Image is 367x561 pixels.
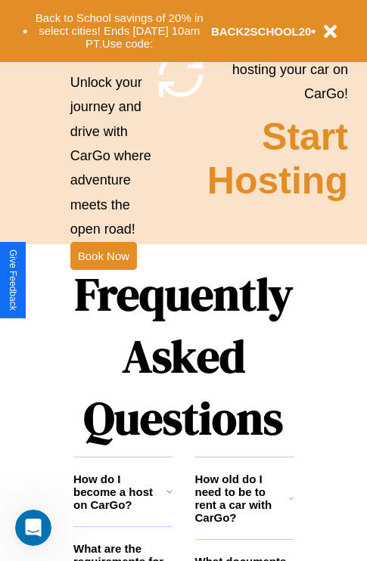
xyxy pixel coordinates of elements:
[15,510,51,546] iframe: Intercom live chat
[70,70,154,242] p: Unlock your journey and drive with CarGo where adventure meets the open road!
[207,115,348,203] h2: Start Hosting
[73,256,294,457] h1: Frequently Asked Questions
[70,242,137,270] button: Book Now
[28,8,211,54] button: Back to School savings of 20% in select cities! Ends [DATE] 10am PT.Use code:
[73,473,166,511] h3: How do I become a host on CarGo?
[195,473,290,524] h3: How old do I need to be to rent a car with CarGo?
[8,250,18,311] div: Give Feedback
[211,25,312,38] b: BACK2SCHOOL20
